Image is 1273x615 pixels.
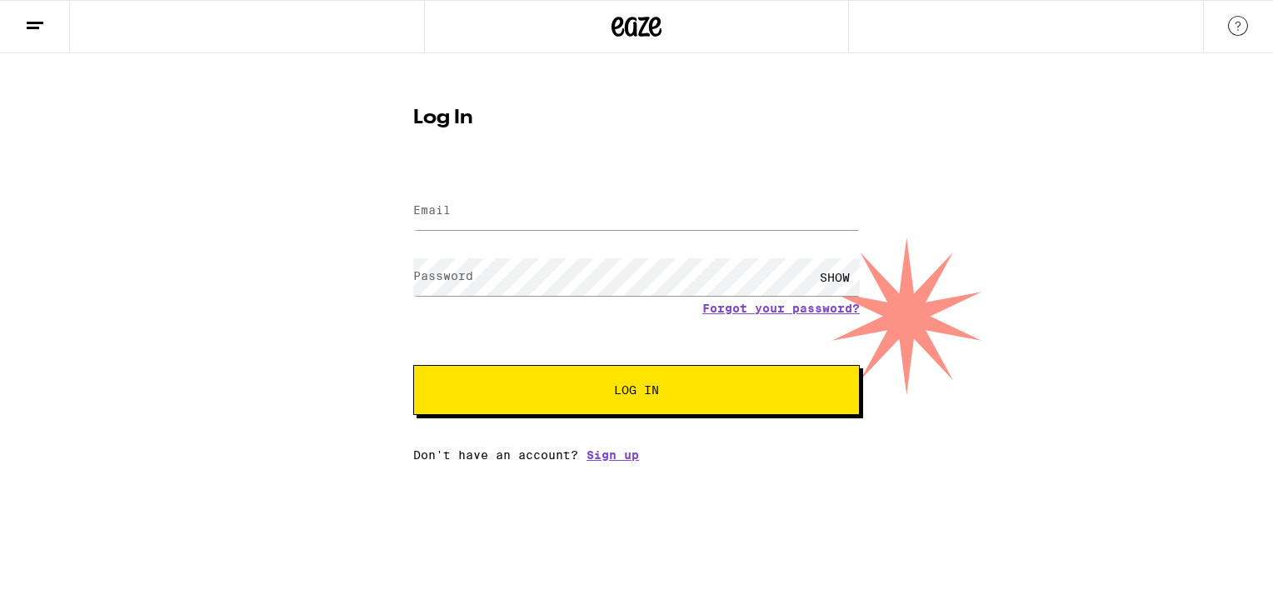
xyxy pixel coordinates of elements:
input: Email [413,192,860,230]
button: Log In [413,365,860,415]
a: Sign up [587,448,639,462]
div: SHOW [810,258,860,296]
h1: Log In [413,108,860,128]
a: Forgot your password? [702,302,860,315]
label: Password [413,269,473,282]
span: Log In [614,384,659,396]
div: Don't have an account? [413,448,860,462]
label: Email [413,203,451,217]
